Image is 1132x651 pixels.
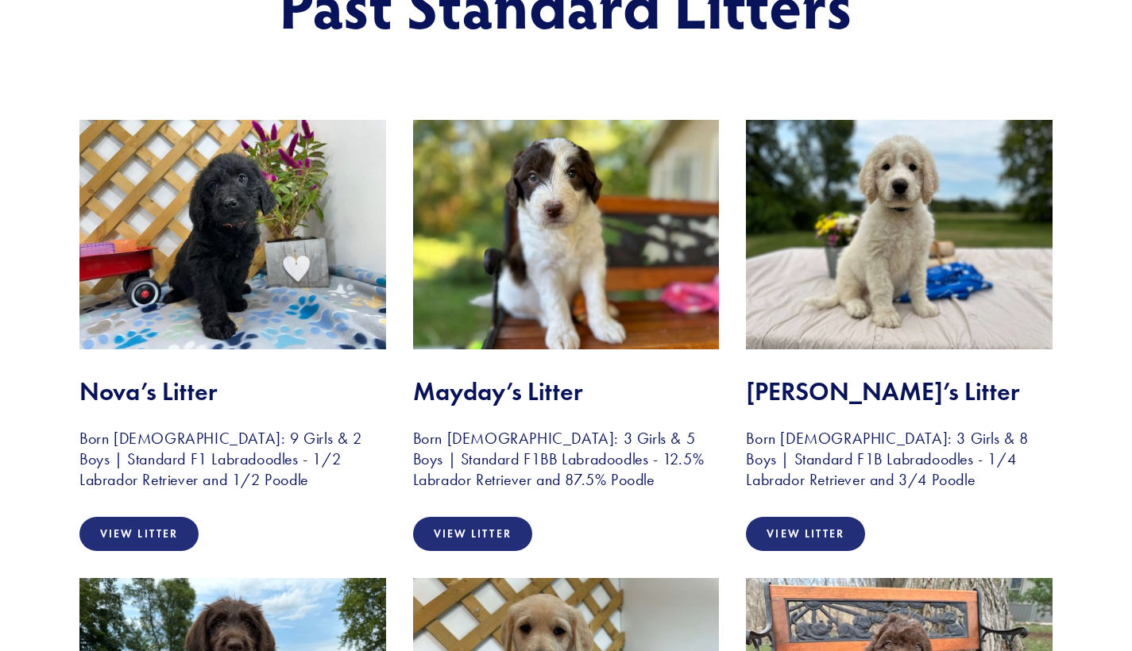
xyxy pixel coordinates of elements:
[413,376,720,406] h2: Mayday’s Litter
[79,428,386,490] h3: Born [DEMOGRAPHIC_DATA]: 9 Girls & 2 Boys | Standard F1 Labradoodles - 1/2 Labrador Retriever and...
[79,376,386,406] h2: Nova’s Litter
[746,517,865,551] a: View Litter
[413,517,532,551] a: View Litter
[79,517,199,551] a: View Litter
[746,428,1053,490] h3: Born [DEMOGRAPHIC_DATA]: 3 Girls & 8 Boys | Standard F1B Labradoodles - 1/4 Labrador Retriever an...
[413,428,720,490] h3: Born [DEMOGRAPHIC_DATA]: 3 Girls & 5 Boys | Standard F1BB Labradoodles - 12.5% Labrador Retriever...
[746,376,1053,406] h2: [PERSON_NAME]’s Litter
